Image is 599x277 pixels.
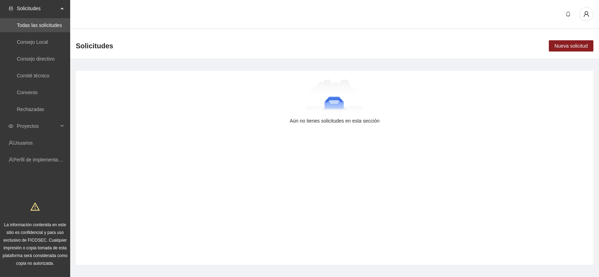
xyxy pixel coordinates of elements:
[563,8,574,20] button: bell
[13,140,33,146] a: Usuarios
[31,202,40,211] span: warning
[17,39,48,45] a: Consejo Local
[87,117,582,125] div: Aún no tienes solicitudes en esta sección
[17,22,62,28] a: Todas las solicitudes
[8,124,13,129] span: eye
[17,90,38,95] a: Convenio
[306,79,363,114] img: Aún no tienes solicitudes en esta sección
[17,73,49,78] a: Comité técnico
[76,40,113,51] span: Solicitudes
[17,119,58,133] span: Proyectos
[563,11,573,17] span: bell
[17,56,54,62] a: Consejo directivo
[580,11,593,17] span: user
[13,157,68,162] a: Perfil de implementadora
[579,7,593,21] button: user
[17,106,44,112] a: Rechazadas
[8,6,13,11] span: inbox
[554,42,588,50] span: Nueva solicitud
[549,40,593,51] button: Nueva solicitud
[3,222,68,266] span: La información contenida en este sitio es confidencial y para uso exclusivo de FICOSEC. Cualquier...
[17,1,58,15] span: Solicitudes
